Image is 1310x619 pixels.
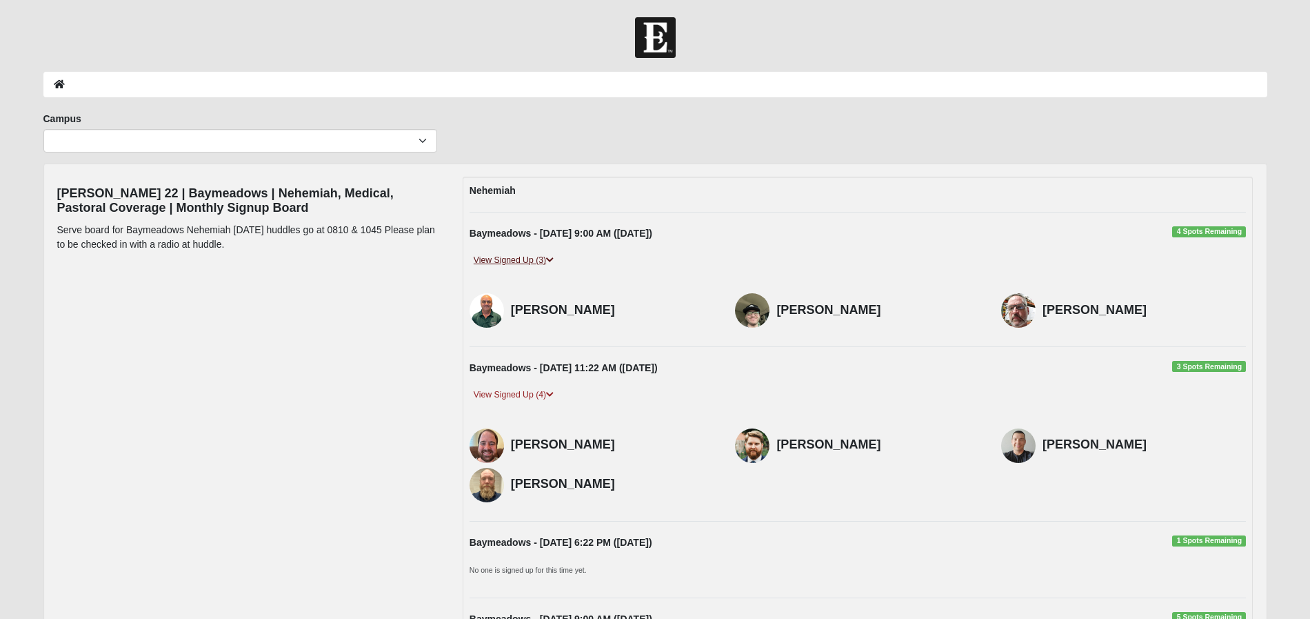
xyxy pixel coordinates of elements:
[43,112,81,126] label: Campus
[635,17,676,58] img: Church of Eleven22 Logo
[735,429,769,463] img: Alex Keaton
[470,228,652,239] strong: Baymeadows - [DATE] 9:00 AM ([DATE])
[470,468,504,502] img: Tyler Farmer
[57,223,442,252] p: Serve board for Baymeadows Nehemiah [DATE] huddles go at 0810 & 1045 Please plan to be checked in...
[776,438,980,453] h4: [PERSON_NAME]
[1042,438,1247,453] h4: [PERSON_NAME]
[57,186,442,216] h4: [PERSON_NAME] 22 | Baymeadows | Nehemiah, Medical, Pastoral Coverage | Monthly Signup Board
[1172,226,1246,237] span: 4 Spots Remaining
[776,303,980,318] h4: [PERSON_NAME]
[511,303,715,318] h4: [PERSON_NAME]
[511,438,715,453] h4: [PERSON_NAME]
[470,362,658,373] strong: Baymeadows - [DATE] 11:22 AM ([DATE])
[1001,293,1036,328] img: Kevin Dorsey
[1172,536,1246,547] span: 1 Spots Remaining
[735,293,769,328] img: Tanner McClellan
[470,388,558,402] a: View Signed Up (4)
[470,566,587,574] small: No one is signed up for this time yet.
[1001,429,1036,463] img: Andrey Kashin
[470,185,516,196] strong: Nehemiah
[470,253,558,268] a: View Signed Up (3)
[470,293,504,328] img: Sal Dias
[1042,303,1247,318] h4: [PERSON_NAME]
[1172,361,1246,372] span: 3 Spots Remaining
[470,537,652,548] strong: Baymeadows - [DATE] 6:22 PM ([DATE])
[470,429,504,463] img: Keegan Baker
[511,477,715,492] h4: [PERSON_NAME]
